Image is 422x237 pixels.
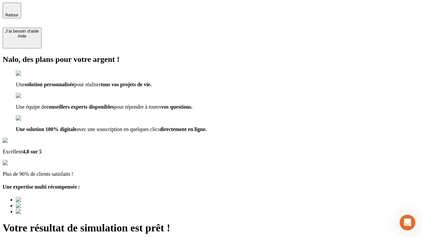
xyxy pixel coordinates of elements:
[25,82,75,87] span: solution personnalisée
[3,149,22,154] span: Excellent
[3,28,42,48] button: J’ai besoin d'aideAide
[74,82,101,87] span: pour réaliser
[3,222,419,234] h1: Votre résultat de simulation est prêt !
[46,104,114,110] span: conseillers experts disponibles
[400,215,415,230] iframe: Intercom live chat
[5,29,39,34] div: J’ai besoin d'aide
[114,104,162,110] span: pour répondre à toutes
[16,126,76,132] span: Une solution 100% digitale
[3,160,35,166] img: reviews stars
[101,82,152,87] span: tous vos projets de vie.
[76,126,160,132] span: avec une souscription en quelques clics
[16,115,44,121] img: checkmark
[3,3,21,18] button: Retour
[3,138,41,144] img: Google Review
[5,34,39,39] div: Aide
[3,171,419,177] p: Plus de 96% de clients satisfaits !
[3,55,419,64] h2: Nalo, des plans pour votre argent !
[16,82,25,87] span: Une
[5,13,18,17] span: Retour
[16,104,46,110] span: Une équipe de
[16,70,44,76] img: checkmark
[16,209,77,215] img: Best savings advice award
[161,104,192,110] span: vos questions.
[3,184,419,190] h4: Une expertise multi récompensée :
[16,197,77,203] img: Best savings advice award
[16,203,77,209] img: Best savings advice award
[22,149,42,154] span: 4,8 sur 5
[160,126,206,132] span: directement en ligne.
[16,93,44,99] img: checkmark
